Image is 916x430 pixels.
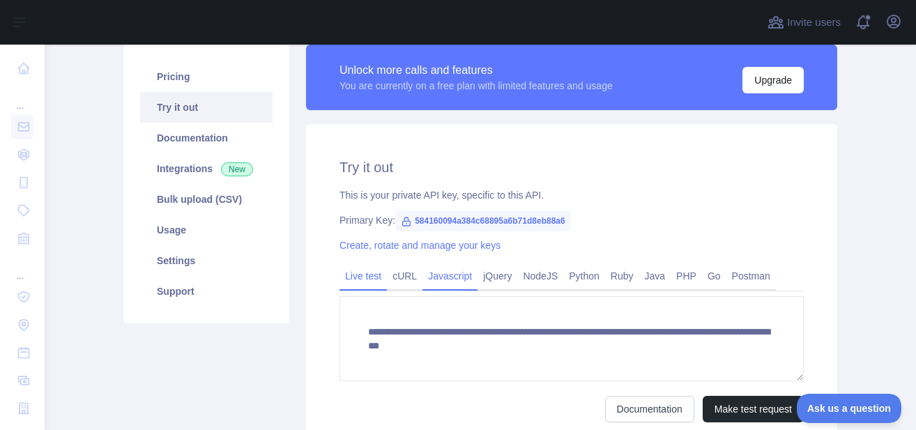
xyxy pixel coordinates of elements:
[221,162,253,176] span: New
[140,153,273,184] a: Integrations New
[703,396,804,422] button: Make test request
[140,215,273,245] a: Usage
[339,62,613,79] div: Unlock more calls and features
[339,213,804,227] div: Primary Key:
[339,265,387,287] a: Live test
[787,15,841,31] span: Invite users
[339,188,804,202] div: This is your private API key, specific to this API.
[478,265,517,287] a: jQuery
[742,67,804,93] button: Upgrade
[639,265,671,287] a: Java
[605,265,639,287] a: Ruby
[671,265,702,287] a: PHP
[339,240,501,251] a: Create, rotate and manage your keys
[11,254,33,282] div: ...
[140,245,273,276] a: Settings
[702,265,726,287] a: Go
[140,61,273,92] a: Pricing
[726,265,776,287] a: Postman
[140,92,273,123] a: Try it out
[563,265,605,287] a: Python
[765,11,844,33] button: Invite users
[11,84,33,112] div: ...
[797,394,902,423] iframe: Toggle Customer Support
[422,265,478,287] a: Javascript
[339,158,804,177] h2: Try it out
[387,265,422,287] a: cURL
[395,210,571,231] span: 584160094a384c68895a6b71d8eb88a6
[140,276,273,307] a: Support
[140,184,273,215] a: Bulk upload (CSV)
[605,396,694,422] a: Documentation
[517,265,563,287] a: NodeJS
[339,79,613,93] div: You are currently on a free plan with limited features and usage
[140,123,273,153] a: Documentation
